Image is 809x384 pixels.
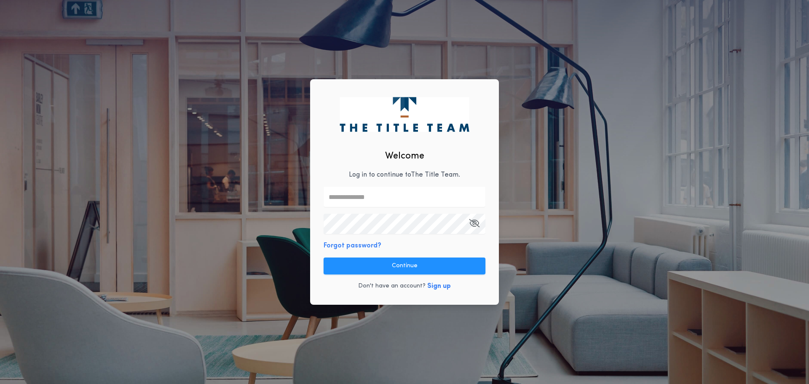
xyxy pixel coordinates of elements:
[349,170,460,180] p: Log in to continue to The Title Team .
[358,282,426,290] p: Don't have an account?
[324,258,485,274] button: Continue
[385,149,424,163] h2: Welcome
[340,97,469,132] img: logo
[324,241,381,251] button: Forgot password?
[427,281,451,291] button: Sign up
